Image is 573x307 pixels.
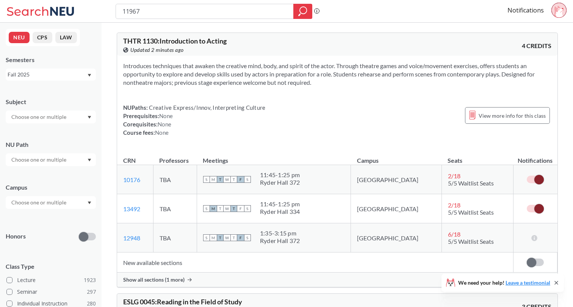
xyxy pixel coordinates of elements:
[158,121,171,128] span: None
[210,205,217,212] span: M
[210,176,217,183] span: M
[351,223,441,252] td: [GEOGRAPHIC_DATA]
[8,70,87,79] div: Fall 2025
[123,62,551,87] section: Introduces techniques that awaken the creative mind, body, and spirit of the actor. Through theat...
[6,69,96,81] div: Fall 2025Dropdown arrow
[351,194,441,223] td: [GEOGRAPHIC_DATA]
[123,276,185,283] span: Show all sections (1 more)
[260,237,300,245] div: Ryder Hall 372
[448,179,494,187] span: 5/5 Waitlist Seats
[123,37,227,45] span: THTR 1130 : Introduction to Acting
[117,273,557,287] div: Show all sections (1 more)
[6,98,96,106] div: Subject
[244,205,251,212] span: S
[123,176,140,183] a: 10176
[507,6,544,14] a: Notifications
[123,298,242,306] span: ESLG 0045 : Reading in the Field of Study
[230,234,237,241] span: T
[448,231,460,238] span: 6 / 18
[8,155,71,164] input: Choose one or multiple
[448,238,494,245] span: 5/5 Waitlist Seats
[123,205,140,212] a: 13492
[237,234,244,241] span: F
[351,165,441,194] td: [GEOGRAPHIC_DATA]
[479,111,546,120] span: View more info for this class
[260,200,300,208] div: 11:45 - 1:25 pm
[260,171,300,179] div: 11:45 - 1:25 pm
[8,112,71,122] input: Choose one or multiple
[197,149,351,165] th: Meetings
[6,111,96,123] div: Dropdown arrow
[6,183,96,192] div: Campus
[237,205,244,212] span: F
[153,165,197,194] td: TBA
[217,176,224,183] span: T
[6,275,96,285] label: Lecture
[513,149,557,165] th: Notifications
[458,280,550,285] span: We need your help!
[217,205,224,212] span: T
[224,176,230,183] span: W
[441,149,513,165] th: Seats
[33,32,52,43] button: CPS
[230,176,237,183] span: T
[351,149,441,165] th: Campus
[117,252,513,273] td: New available sections
[6,196,96,209] div: Dropdown arrow
[87,288,96,296] span: 297
[148,104,265,111] span: Creative Express/Innov, Interpreting Culture
[298,6,307,17] svg: magnifying glass
[159,112,173,119] span: None
[88,74,91,77] svg: Dropdown arrow
[6,56,96,64] div: Semesters
[123,103,265,137] div: NUPaths: Prerequisites: Corequisites: Course fees:
[9,32,30,43] button: NEU
[237,176,244,183] span: F
[244,176,251,183] span: S
[217,234,224,241] span: T
[522,42,551,50] span: 4 CREDITS
[55,32,77,43] button: LAW
[448,201,460,209] span: 2 / 18
[6,232,26,241] p: Honors
[203,176,210,183] span: S
[203,205,210,212] span: S
[448,209,494,216] span: 5/5 Waitlist Seats
[448,172,460,179] span: 2 / 18
[260,179,300,186] div: Ryder Hall 372
[123,234,140,242] a: 12948
[6,140,96,149] div: NU Path
[153,194,197,223] td: TBA
[506,279,550,286] a: Leave a testimonial
[6,153,96,166] div: Dropdown arrow
[210,234,217,241] span: M
[224,205,230,212] span: W
[244,234,251,241] span: S
[84,276,96,284] span: 1923
[153,149,197,165] th: Professors
[122,5,288,18] input: Class, professor, course number, "phrase"
[6,262,96,271] span: Class Type
[130,46,184,54] span: Updated 2 minutes ago
[88,201,91,204] svg: Dropdown arrow
[224,234,230,241] span: W
[293,4,312,19] div: magnifying glass
[123,156,136,165] div: CRN
[88,159,91,162] svg: Dropdown arrow
[203,234,210,241] span: S
[260,208,300,215] div: Ryder Hall 334
[88,116,91,119] svg: Dropdown arrow
[8,198,71,207] input: Choose one or multiple
[260,229,300,237] div: 1:35 - 3:15 pm
[6,287,96,297] label: Seminar
[230,205,237,212] span: T
[155,129,169,136] span: None
[153,223,197,252] td: TBA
